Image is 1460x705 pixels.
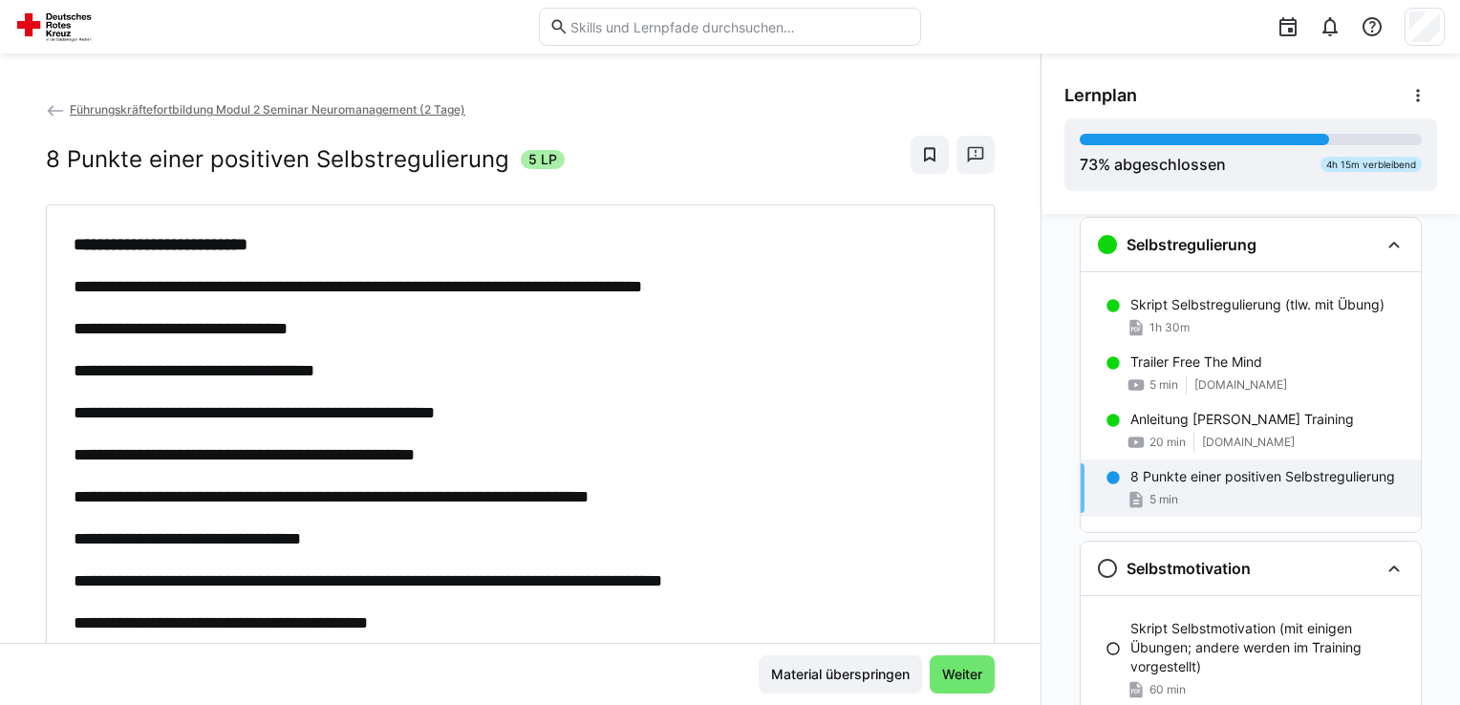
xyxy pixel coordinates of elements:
input: Skills und Lernpfade durchsuchen… [569,18,911,35]
span: Material überspringen [768,665,912,684]
span: 20 min [1149,435,1186,450]
span: Weiter [939,665,985,684]
span: [DOMAIN_NAME] [1202,435,1295,450]
span: 73 [1080,155,1098,174]
p: Anleitung [PERSON_NAME] Training [1130,410,1354,429]
span: 60 min [1149,682,1186,697]
p: Skript Selbstregulierung (tlw. mit Übung) [1130,295,1385,314]
span: 1h 30m [1149,320,1190,335]
span: Führungskräftefortbildung Modul 2 Seminar Neuromanagement (2 Tage) [70,102,465,117]
h2: 8 Punkte einer positiven Selbstregulierung [46,145,509,174]
span: 5 min [1149,377,1178,393]
p: Skript Selbstmotivation (mit einigen Übungen; andere werden im Training vorgestellt) [1130,619,1406,676]
span: 5 LP [528,150,557,169]
h3: Selbstregulierung [1127,235,1256,254]
a: Führungskräftefortbildung Modul 2 Seminar Neuromanagement (2 Tage) [46,102,465,117]
h3: Selbstmotivation [1127,559,1251,578]
button: Material überspringen [759,655,922,694]
span: [DOMAIN_NAME] [1194,377,1287,393]
button: Weiter [930,655,995,694]
p: Trailer Free The Mind [1130,352,1262,372]
span: Lernplan [1064,85,1137,106]
div: 4h 15m verbleibend [1320,157,1422,172]
p: 8 Punkte einer positiven Selbstregulierung [1130,467,1395,486]
span: 5 min [1149,492,1178,507]
div: % abgeschlossen [1080,153,1226,176]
